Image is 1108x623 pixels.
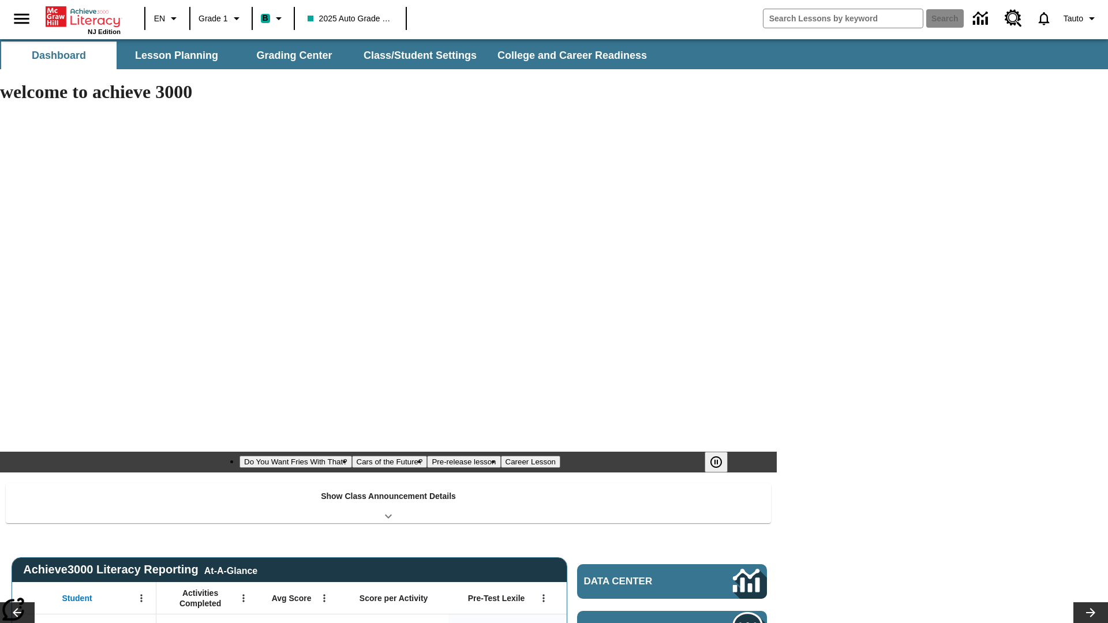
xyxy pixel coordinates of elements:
span: Activities Completed [162,588,238,609]
span: Student [62,593,92,603]
span: NJ Edition [88,28,121,35]
a: Notifications [1029,3,1059,33]
span: Avg Score [272,593,312,603]
button: Lesson carousel, Next [1073,602,1108,623]
button: Open Menu [316,590,333,607]
div: Pause [705,452,739,472]
input: search field [763,9,923,28]
button: Open Menu [235,590,252,607]
a: Resource Center, Will open in new tab [998,3,1029,34]
span: 2025 Auto Grade 1 A [308,13,393,25]
button: Slide 2 Cars of the Future? [352,456,428,468]
button: Language: EN, Select a language [149,8,186,29]
button: Slide 3 Pre-release lesson [427,456,500,468]
button: Profile/Settings [1059,8,1103,29]
button: Open side menu [5,2,39,36]
button: Dashboard [1,42,117,69]
button: Open Menu [133,590,150,607]
div: Show Class Announcement Details [6,483,771,523]
span: Tauto [1064,13,1083,25]
button: Boost Class color is teal. Change class color [256,8,290,29]
a: Data Center [966,3,998,35]
span: Data Center [584,576,693,587]
button: Open Menu [535,590,552,607]
button: College and Career Readiness [488,42,656,69]
button: Class/Student Settings [354,42,486,69]
button: Grading Center [237,42,352,69]
div: Home [46,4,121,35]
button: Grade: Grade 1, Select a grade [194,8,248,29]
a: Home [46,5,121,28]
span: Achieve3000 Literacy Reporting [23,563,257,576]
button: Slide 1 Do You Want Fries With That? [239,456,352,468]
a: Data Center [577,564,767,599]
span: Pre-Test Lexile [468,593,525,603]
span: B [263,11,268,25]
button: Pause [705,452,728,472]
button: Slide 4 Career Lesson [501,456,560,468]
p: Show Class Announcement Details [321,490,456,502]
span: Grade 1 [199,13,228,25]
div: At-A-Glance [204,564,257,576]
span: Score per Activity [360,593,428,603]
span: EN [154,13,165,25]
button: Lesson Planning [119,42,234,69]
